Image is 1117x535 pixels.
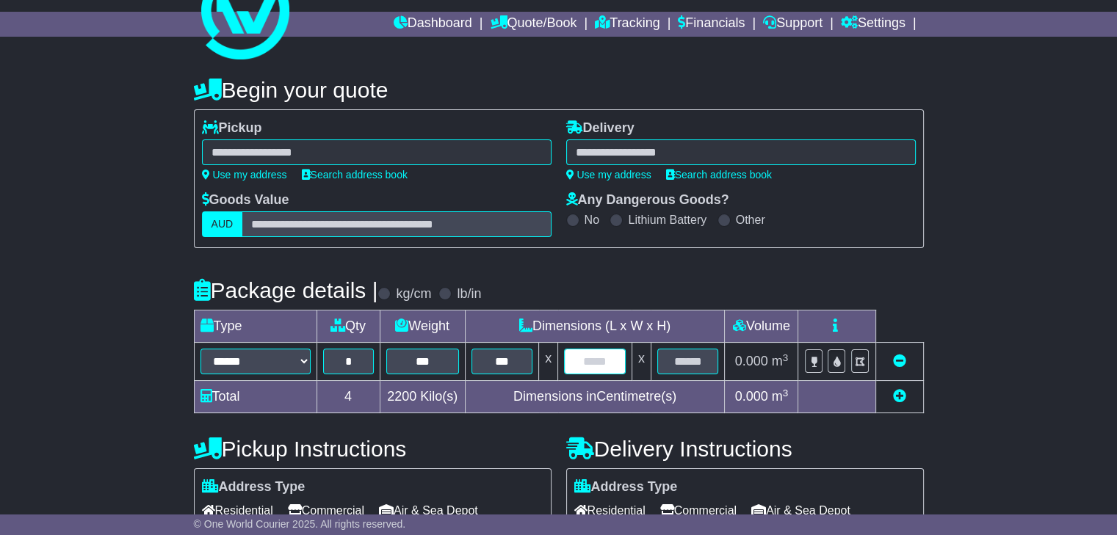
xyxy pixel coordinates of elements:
[194,78,924,102] h4: Begin your quote
[735,354,768,368] span: 0.000
[202,192,289,208] label: Goods Value
[666,169,772,181] a: Search address book
[772,389,789,404] span: m
[194,518,406,530] span: © One World Courier 2025. All rights reserved.
[736,213,765,227] label: Other
[574,499,646,522] span: Residential
[380,310,465,343] td: Weight
[202,120,262,137] label: Pickup
[379,499,478,522] span: Air & Sea Depot
[566,120,635,137] label: Delivery
[539,343,558,381] td: x
[202,169,287,181] a: Use my address
[387,389,416,404] span: 2200
[465,310,725,343] td: Dimensions (L x W x H)
[772,354,789,368] span: m
[725,310,798,343] td: Volume
[751,499,850,522] span: Air & Sea Depot
[574,479,678,495] label: Address Type
[566,169,651,181] a: Use my address
[735,389,768,404] span: 0.000
[585,213,599,227] label: No
[595,12,659,37] a: Tracking
[194,310,317,343] td: Type
[841,12,905,37] a: Settings
[566,192,729,208] label: Any Dangerous Goods?
[380,381,465,413] td: Kilo(s)
[763,12,823,37] a: Support
[678,12,745,37] a: Financials
[194,437,552,461] h4: Pickup Instructions
[490,12,576,37] a: Quote/Book
[628,213,706,227] label: Lithium Battery
[194,381,317,413] td: Total
[394,12,472,37] a: Dashboard
[202,211,243,237] label: AUD
[457,286,481,302] label: lb/in
[317,381,380,413] td: 4
[660,499,737,522] span: Commercial
[783,387,789,398] sup: 3
[893,389,906,404] a: Add new item
[396,286,431,302] label: kg/cm
[893,354,906,368] a: Remove this item
[566,437,924,461] h4: Delivery Instructions
[317,310,380,343] td: Qty
[202,479,306,495] label: Address Type
[302,169,408,181] a: Search address book
[288,499,364,522] span: Commercial
[783,352,789,363] sup: 3
[632,343,651,381] td: x
[465,381,725,413] td: Dimensions in Centimetre(s)
[194,278,378,302] h4: Package details |
[202,499,273,522] span: Residential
